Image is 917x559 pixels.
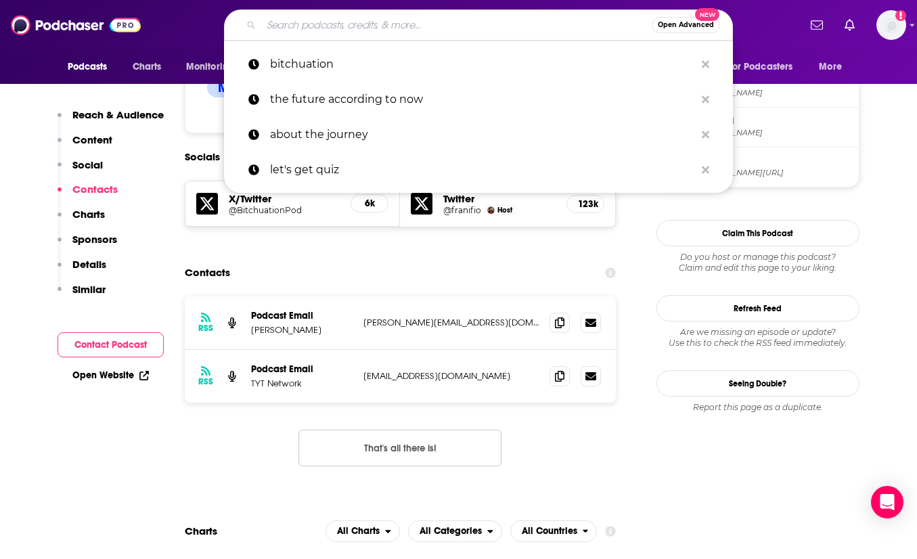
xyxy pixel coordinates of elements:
[224,82,733,117] a: the future according to now
[839,14,860,37] a: Show notifications dropdown
[185,524,217,537] h2: Charts
[270,152,695,187] p: let's get quiz
[124,54,170,80] a: Charts
[871,486,903,518] div: Open Intercom Messenger
[420,527,482,536] span: All Categories
[876,10,906,40] span: Logged in as WorldWide452
[298,430,501,466] button: Nothing here.
[663,113,853,141] a: RSS Feed[DOMAIN_NAME]
[251,324,353,336] p: [PERSON_NAME]
[805,14,828,37] a: Show notifications dropdown
[696,155,853,167] span: X/Twitter
[656,252,859,263] span: Do you host or manage this podcast?
[198,323,213,334] h3: RSS
[58,108,164,133] button: Reach & Audience
[895,10,906,21] svg: Add a profile image
[229,205,340,215] a: @BitchuationPod
[68,58,108,76] span: Podcasts
[58,133,112,158] button: Content
[663,73,853,102] a: Official Website[DOMAIN_NAME]
[443,192,556,205] h5: Twitter
[408,520,502,542] button: open menu
[719,54,813,80] button: open menu
[696,168,853,178] span: twitter.com/BitchuationPod
[656,295,859,321] button: Refresh Feed
[728,58,793,76] span: For Podcasters
[809,54,859,80] button: open menu
[696,115,853,127] span: RSS Feed
[58,332,164,357] button: Contact Podcast
[876,10,906,40] img: User Profile
[362,198,377,209] h5: 6k
[408,520,502,542] h2: Categories
[658,22,714,28] span: Open Advanced
[58,283,106,308] button: Similar
[11,12,141,38] img: Podchaser - Follow, Share and Rate Podcasts
[186,58,234,76] span: Monitoring
[326,520,400,542] h2: Platforms
[656,402,859,413] div: Report this page as a duplicate.
[72,108,164,121] p: Reach & Audience
[72,233,117,246] p: Sponsors
[58,208,105,233] button: Charts
[696,88,853,98] span: bitchuationroom.com
[695,8,719,21] span: New
[251,363,353,375] p: Podcast Email
[497,206,512,215] span: Host
[58,233,117,258] button: Sponsors
[270,82,695,117] p: the future according to now
[652,17,720,33] button: Open AdvancedNew
[72,258,106,271] p: Details
[58,183,118,208] button: Contacts
[72,158,103,171] p: Social
[224,117,733,152] a: about the journey
[224,9,733,41] div: Search podcasts, credits, & more...
[510,520,598,542] button: open menu
[224,152,733,187] a: let's get quiz
[58,54,125,80] button: open menu
[270,117,695,152] p: about the journey
[72,183,118,196] p: Contacts
[337,527,380,536] span: All Charts
[229,192,340,205] h5: X/Twitter
[72,370,149,381] a: Open Website
[819,58,842,76] span: More
[185,144,220,170] h2: Socials
[578,198,593,210] h5: 123k
[876,10,906,40] button: Show profile menu
[58,158,103,183] button: Social
[656,220,859,246] button: Claim This Podcast
[522,527,577,536] span: All Countries
[656,252,859,273] div: Claim and edit this page to your liking.
[224,47,733,82] a: bitchuation
[198,376,213,387] h3: RSS
[251,310,353,321] p: Podcast Email
[185,260,230,286] h2: Contacts
[696,128,853,138] span: feeds.megaphone.fm
[218,79,294,96] h4: Medium Left
[133,58,162,76] span: Charts
[656,327,859,349] div: Are we missing an episode or update? Use this to check the RSS feed immediately.
[487,206,495,214] img: Francesca Fiorentini
[326,520,400,542] button: open menu
[72,283,106,296] p: Similar
[261,14,652,36] input: Search podcasts, credits, & more...
[363,317,539,328] p: [PERSON_NAME][EMAIL_ADDRESS][DOMAIN_NAME]
[270,47,695,82] p: bitchuation
[363,370,539,382] p: [EMAIL_ADDRESS][DOMAIN_NAME]
[72,208,105,221] p: Charts
[443,205,481,215] a: @franifio
[251,378,353,389] p: TYT Network
[656,370,859,397] a: Seeing Double?
[177,54,252,80] button: open menu
[663,153,853,181] a: X/Twitter[DOMAIN_NAME][URL]
[510,520,598,542] h2: Countries
[72,133,112,146] p: Content
[58,258,106,283] button: Details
